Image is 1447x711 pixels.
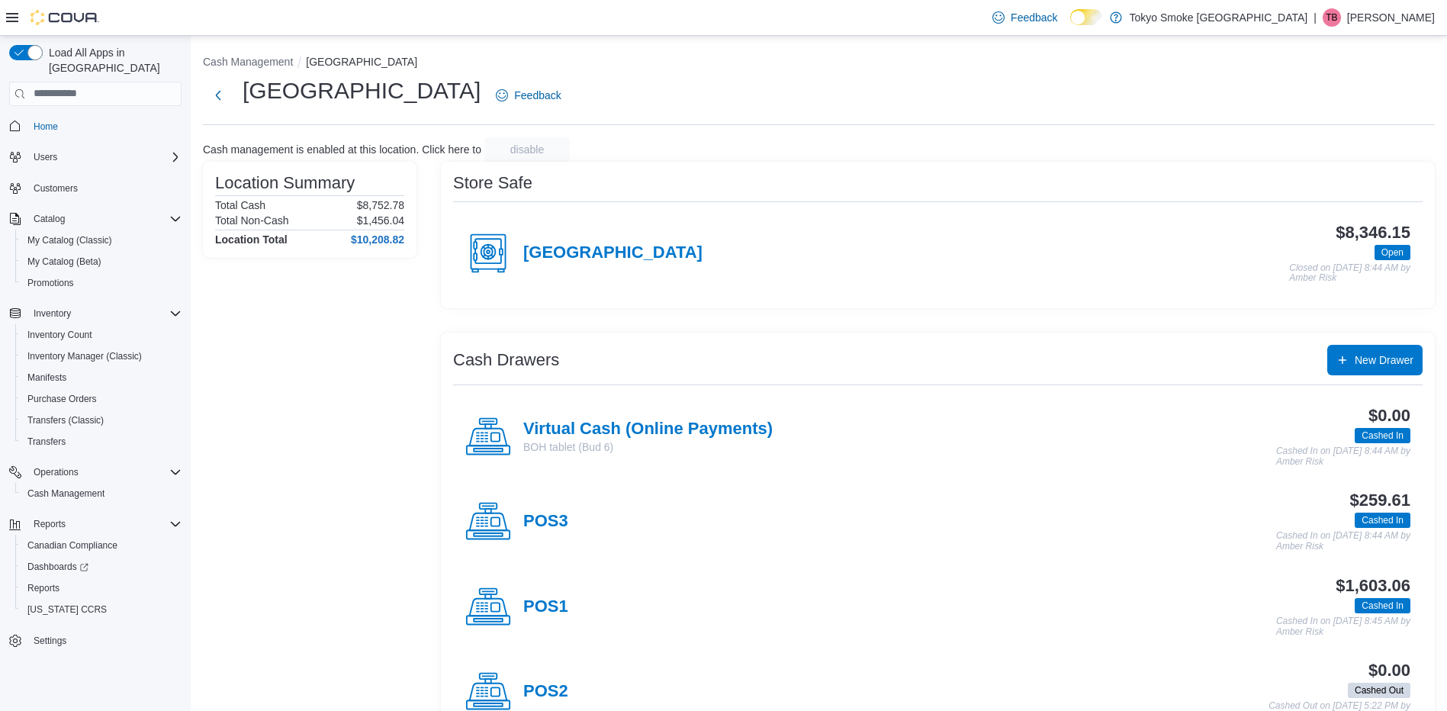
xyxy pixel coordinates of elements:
a: Reports [21,579,66,597]
span: Settings [27,631,182,650]
span: Promotions [27,277,74,289]
span: New Drawer [1355,352,1413,368]
span: TB [1326,8,1337,27]
button: Canadian Compliance [15,535,188,556]
span: Catalog [27,210,182,228]
button: Settings [3,629,188,651]
span: Washington CCRS [21,600,182,619]
p: Tokyo Smoke [GEOGRAPHIC_DATA] [1130,8,1308,27]
button: Home [3,115,188,137]
span: Home [27,117,182,136]
span: Manifests [27,372,66,384]
span: Catalog [34,213,65,225]
span: Inventory [27,304,182,323]
span: My Catalog (Classic) [27,234,112,246]
h4: Location Total [215,233,288,246]
button: [GEOGRAPHIC_DATA] [306,56,417,68]
a: Dashboards [21,558,95,576]
button: Operations [3,462,188,483]
button: Next [203,80,233,111]
h4: Virtual Cash (Online Payments) [523,420,773,439]
button: Users [3,146,188,168]
span: Users [27,148,182,166]
span: Transfers (Classic) [27,414,104,426]
span: Reports [27,515,182,533]
span: Open [1381,246,1404,259]
button: Transfers [15,431,188,452]
h3: $8,346.15 [1336,224,1410,242]
button: Catalog [3,208,188,230]
span: Inventory Count [27,329,92,341]
span: Cashed In [1362,429,1404,442]
button: Users [27,148,63,166]
button: Inventory Count [15,324,188,346]
span: Home [34,121,58,133]
a: Feedback [490,80,567,111]
span: Dark Mode [1070,25,1071,26]
a: My Catalog (Beta) [21,253,108,271]
span: Load All Apps in [GEOGRAPHIC_DATA] [43,45,182,76]
p: | [1314,8,1317,27]
a: Inventory Count [21,326,98,344]
button: Promotions [15,272,188,294]
span: Users [34,151,57,163]
span: Cashed In [1355,513,1410,528]
span: Transfers (Classic) [21,411,182,429]
a: Transfers [21,433,72,451]
span: Reports [34,518,66,530]
span: Inventory Count [21,326,182,344]
div: Thomas Bruce [1323,8,1341,27]
span: Cashed In [1362,513,1404,527]
p: $1,456.04 [357,214,404,227]
button: Manifests [15,367,188,388]
span: Dashboards [27,561,88,573]
p: BOH tablet (Bud 6) [523,439,773,455]
h4: POS1 [523,597,568,617]
button: New Drawer [1327,345,1423,375]
span: Dashboards [21,558,182,576]
button: Reports [27,515,72,533]
button: Transfers (Classic) [15,410,188,431]
h4: POS2 [523,682,568,702]
span: [US_STATE] CCRS [27,603,107,616]
span: Transfers [21,433,182,451]
span: Transfers [27,436,66,448]
nav: An example of EuiBreadcrumbs [203,54,1435,72]
span: Inventory [34,307,71,320]
span: My Catalog (Classic) [21,231,182,249]
span: My Catalog (Beta) [21,253,182,271]
p: Cashed In on [DATE] 8:44 AM by Amber Risk [1276,531,1410,552]
span: Purchase Orders [21,390,182,408]
h6: Total Non-Cash [215,214,289,227]
p: Cash management is enabled at this location. Click here to [203,143,481,156]
a: Promotions [21,274,80,292]
a: Settings [27,632,72,650]
span: Reports [21,579,182,597]
h6: Total Cash [215,199,265,211]
p: Cashed In on [DATE] 8:45 AM by Amber Risk [1276,616,1410,637]
span: Reports [27,582,59,594]
button: Reports [15,577,188,599]
span: Feedback [1011,10,1057,25]
p: Cashed In on [DATE] 8:44 AM by Amber Risk [1276,446,1410,467]
span: My Catalog (Beta) [27,256,101,268]
button: Customers [3,177,188,199]
h1: [GEOGRAPHIC_DATA] [243,76,481,106]
span: Cashed Out [1348,683,1410,698]
button: My Catalog (Classic) [15,230,188,251]
span: Cashed Out [1355,684,1404,697]
button: Cash Management [15,483,188,504]
h3: $259.61 [1350,491,1410,510]
span: Promotions [21,274,182,292]
button: Operations [27,463,85,481]
h3: Cash Drawers [453,351,559,369]
span: Canadian Compliance [27,539,117,552]
h4: $10,208.82 [351,233,404,246]
h3: $0.00 [1368,407,1410,425]
span: Operations [34,466,79,478]
span: Cashed In [1355,428,1410,443]
span: Operations [27,463,182,481]
a: Manifests [21,368,72,387]
button: Cash Management [203,56,293,68]
a: Home [27,117,64,136]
